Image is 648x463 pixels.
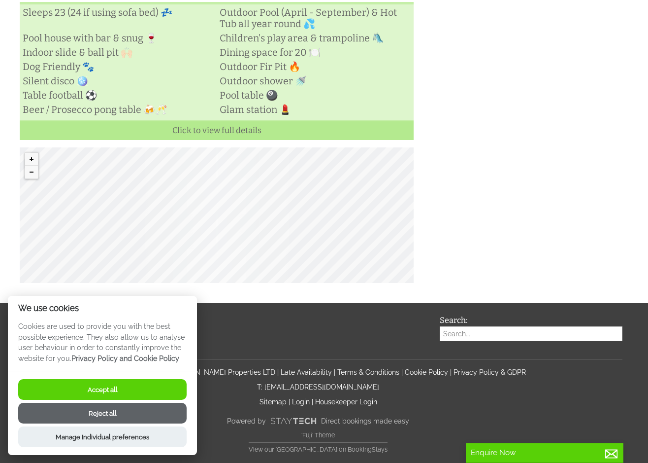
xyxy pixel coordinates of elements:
[292,398,310,406] a: Login
[259,398,287,406] a: Sitemap
[217,88,414,103] li: Pool table 🎱
[20,147,414,283] canvas: Map
[315,398,377,406] a: Housekeeper Login
[217,5,414,31] li: Outdoor Pool (April - September) & Hot Tub all year round 💦
[18,379,187,400] button: Accept all
[257,383,379,391] a: T: [EMAIL_ADDRESS][DOMAIN_NAME]
[289,398,290,406] span: |
[20,5,217,20] li: Sleeps 23 (24 if using sofa bed) 💤
[334,368,335,376] span: |
[18,427,187,447] button: Manage Individual preferences
[312,398,313,406] span: |
[337,368,399,376] a: Terms & Conditions
[277,368,279,376] span: |
[217,74,414,88] li: Outdoor shower 🚿
[217,31,414,45] li: Children's play area & trampoline 🛝
[440,326,622,341] input: Search...
[20,88,217,103] li: Table football ⚽️
[14,413,622,429] a: Powered byDirect bookings made easy
[20,74,217,88] li: Silent disco 🪩
[471,448,618,457] p: Enquire Now
[20,45,217,60] li: Indoor slide & ball pit 🙌🏻
[20,31,217,45] li: Pool house with bar & snug 🍷
[20,60,217,74] li: Dog Friendly 🐾
[281,368,332,376] a: Late Availability
[249,442,388,453] a: View our [GEOGRAPHIC_DATA] on BookingStays
[14,320,427,329] h3: Connect with us:
[440,316,622,325] h3: Search:
[14,431,622,439] p: 'Fuji' Theme
[401,368,403,376] span: |
[217,45,414,60] li: Dining space for 20 🍽️
[8,321,197,371] p: Cookies are used to provide you with the best possible experience. They also allow us to analyse ...
[18,403,187,424] button: Reject all
[25,166,38,178] button: Zoom out
[8,304,197,313] h2: We use cookies
[71,354,179,362] a: Privacy Policy and Cookie Policy
[217,60,414,74] li: Outdoor Fir Pit 🔥
[25,153,38,166] button: Zoom in
[450,368,452,376] span: |
[217,103,414,117] li: Glam station 💄
[270,415,317,427] img: scrumpy.png
[454,368,526,376] a: Privacy Policy & GDPR
[20,120,414,140] a: Click to view full details
[20,103,217,117] li: Beer / Prosecco pong table 🍻🥂
[405,368,448,376] a: Cookie Policy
